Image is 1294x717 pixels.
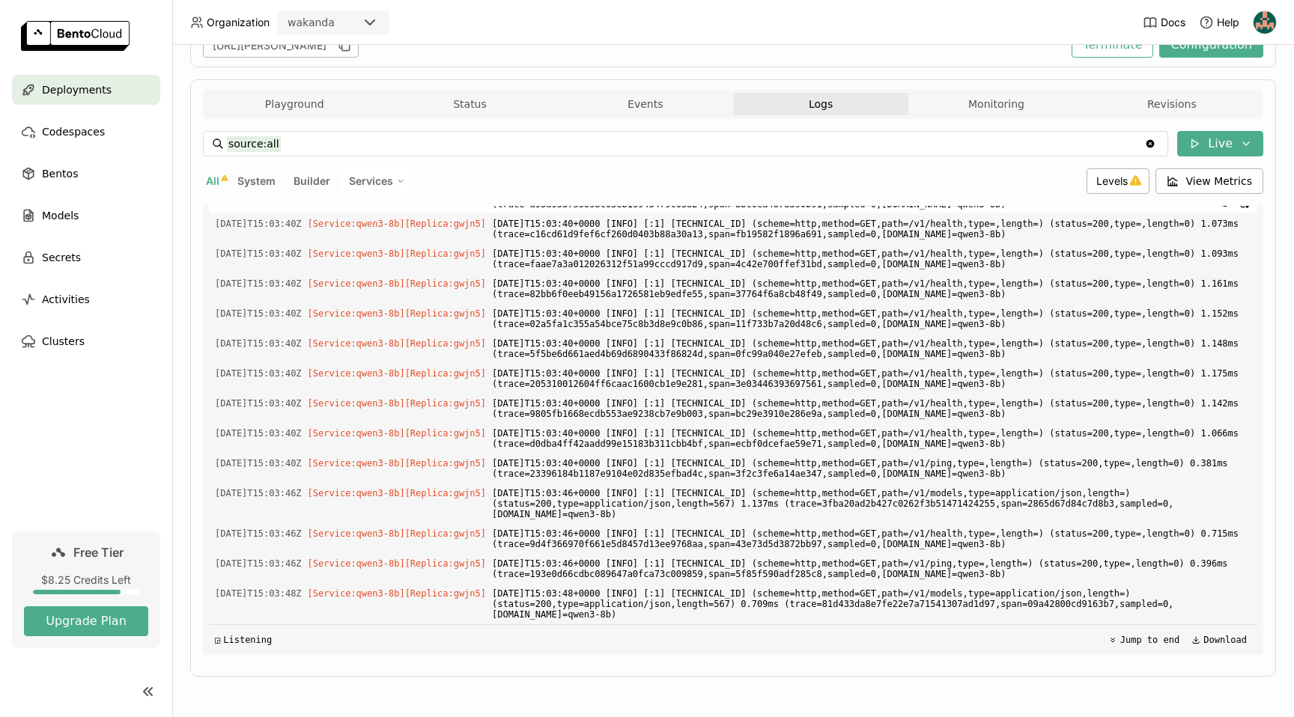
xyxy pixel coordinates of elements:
span: [DATE]T15:03:40+0000 [INFO] [:1] [TECHNICAL_ID] (scheme=http,method=GET,path=/v1/health,type=,len... [492,425,1251,452]
span: [DATE]T15:03:40+0000 [INFO] [:1] [TECHNICAL_ID] (scheme=http,method=GET,path=/v1/health,type=,len... [492,275,1251,302]
a: Docs [1143,15,1185,30]
span: 2025-08-22T15:03:48.909Z [215,585,302,602]
span: System [237,174,276,187]
button: Playground [207,93,382,115]
svg: Clear value [1144,138,1156,150]
span: [Replica:gwjn5] [405,368,486,379]
span: [Replica:gwjn5] [405,558,486,569]
span: [DATE]T15:03:40+0000 [INFO] [:1] [TECHNICAL_ID] (scheme=http,method=GET,path=/v1/health,type=,len... [492,395,1251,422]
span: [Service:qwen3-8b] [308,458,405,469]
span: [Service:qwen3-8b] [308,368,405,379]
span: [DATE]T15:03:40+0000 [INFO] [:1] [TECHNICAL_ID] (scheme=http,method=GET,path=/v1/health,type=,len... [492,335,1251,362]
div: Levels [1087,168,1149,194]
span: 2025-08-22T15:03:40.136Z [215,216,302,232]
span: 2025-08-22T15:03:40.150Z [215,425,302,442]
span: [Service:qwen3-8b] [308,219,405,229]
span: Services [349,174,393,188]
span: 2025-08-22T15:03:40.146Z [215,365,302,382]
span: Docs [1161,16,1185,29]
span: [Replica:gwjn5] [405,219,486,229]
span: Free Tier [73,545,124,560]
span: [Replica:gwjn5] [405,398,486,409]
span: [DATE]T15:03:40+0000 [INFO] [:1] [TECHNICAL_ID] (scheme=http,method=GET,path=/v1/health,type=,len... [492,245,1251,272]
span: [DATE]T15:03:46+0000 [INFO] [:1] [TECHNICAL_ID] (scheme=http,method=GET,path=/v1/ping,type=,lengt... [492,555,1251,582]
span: [DATE]T15:03:40+0000 [INFO] [:1] [TECHNICAL_ID] (scheme=http,method=GET,path=/v1/ping,type=,lengt... [492,455,1251,482]
div: [URL][PERSON_NAME] [203,34,359,58]
a: Codespaces [12,117,160,147]
span: 2025-08-22T15:03:40.140Z [215,275,302,292]
button: Builder [291,171,333,191]
input: Selected wakanda. [336,16,338,31]
span: [DATE]T15:03:40+0000 [INFO] [:1] [TECHNICAL_ID] (scheme=http,method=GET,path=/v1/health,type=,len... [492,216,1251,242]
span: [Service:qwen3-8b] [308,278,405,289]
a: Models [12,201,160,231]
button: Revisions [1084,93,1260,115]
span: Secrets [42,248,81,266]
span: [Service:qwen3-8b] [308,488,405,498]
span: [DATE]T15:03:40+0000 [INFO] [:1] [TECHNICAL_ID] (scheme=http,method=GET,path=/v1/health,type=,len... [492,305,1251,332]
span: [Replica:gwjn5] [405,458,486,469]
span: ◲ [215,635,220,645]
span: 2025-08-22T15:03:40.148Z [215,395,302,412]
div: Services [339,168,415,194]
div: $8.25 Credits Left [24,573,148,587]
span: 2025-08-22T15:03:40.138Z [215,245,302,262]
span: Activities [42,290,90,308]
span: [Service:qwen3-8b] [308,558,405,569]
button: View Metrics [1155,168,1264,194]
span: [DATE]T15:03:40+0000 [INFO] [:1] [TECHNICAL_ID] (scheme=http,method=GET,path=/v1/health,type=,len... [492,365,1251,392]
span: [DATE]T15:03:48+0000 [INFO] [:1] [TECHNICAL_ID] (scheme=http,method=GET,path=/v1/models,type=appl... [492,585,1251,623]
button: Monitoring [908,93,1084,115]
a: Deployments [12,75,160,105]
span: [Replica:gwjn5] [405,308,486,319]
a: Activities [12,284,160,314]
span: [Service:qwen3-8b] [308,428,405,439]
button: All [203,171,222,191]
a: Free Tier$8.25 Credits LeftUpgrade Plan [12,531,160,648]
div: wakanda [288,15,335,30]
span: [Service:qwen3-8b] [308,338,405,349]
button: System [234,171,279,191]
span: 2025-08-22T15:03:40.144Z [215,335,302,352]
span: Deployments [42,81,112,99]
span: [Service:qwen3-8b] [308,398,405,409]
span: [DATE]T15:03:46+0000 [INFO] [:1] [TECHNICAL_ID] (scheme=http,method=GET,path=/v1/models,type=appl... [492,485,1251,522]
button: Status [382,93,557,115]
input: Search [227,132,1144,156]
div: Help [1199,15,1239,30]
span: [Service:qwen3-8b] [308,248,405,259]
span: Models [42,207,79,225]
span: 2025-08-22T15:03:40.142Z [215,305,302,322]
span: Bentos [42,165,78,183]
a: Clusters [12,326,160,356]
span: 2025-08-22T15:03:40.156Z [215,455,302,472]
span: [Replica:gwjn5] [405,338,486,349]
span: [Replica:gwjn5] [405,488,486,498]
img: logo [21,21,130,51]
span: [Service:qwen3-8b] [308,308,405,319]
span: [Service:qwen3-8b] [308,528,405,539]
a: Secrets [12,242,160,272]
span: [Replica:gwjn5] [405,588,486,599]
span: [Replica:gwjn5] [405,428,486,439]
a: Bentos [12,159,160,189]
span: Builder [294,174,330,187]
span: Organization [207,16,270,29]
div: Listening [215,635,272,645]
span: View Metrics [1186,174,1253,189]
button: Upgrade Plan [24,606,148,636]
button: Download [1187,631,1251,649]
span: [Replica:gwjn5] [405,248,486,259]
span: Levels [1096,174,1128,187]
button: Terminate [1072,32,1153,58]
span: Codespaces [42,123,105,141]
span: Logs [809,97,833,111]
span: [DATE]T15:03:46+0000 [INFO] [:1] [TECHNICAL_ID] (scheme=http,method=GET,path=/v1/health,type=,len... [492,525,1251,552]
span: 2025-08-22T15:03:46.373Z [215,525,302,542]
span: 2025-08-22T15:03:46.376Z [215,555,302,572]
button: Configuration [1159,32,1263,58]
span: Help [1217,16,1239,29]
span: All [206,174,219,187]
img: Titus Lim [1254,11,1276,34]
button: Jump to end [1104,631,1184,649]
